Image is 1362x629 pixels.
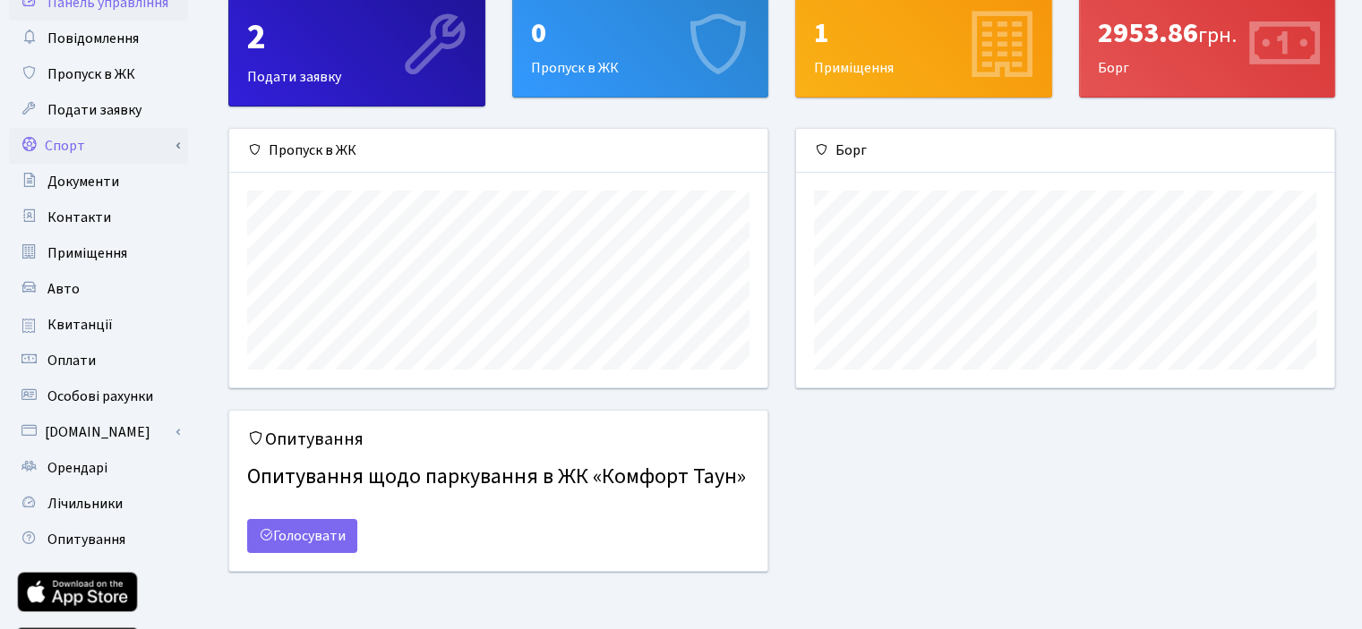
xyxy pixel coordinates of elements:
[9,486,188,522] a: Лічильники
[531,16,750,50] div: 0
[247,16,467,59] div: 2
[9,450,188,486] a: Орендарі
[47,100,141,120] span: Подати заявку
[47,64,135,84] span: Пропуск в ЖК
[9,128,188,164] a: Спорт
[814,16,1033,50] div: 1
[247,519,357,553] a: Голосувати
[9,21,188,56] a: Повідомлення
[47,494,123,514] span: Лічильники
[47,351,96,370] span: Оплати
[796,129,1334,173] div: Борг
[1198,20,1237,51] span: грн.
[47,458,107,478] span: Орендарі
[1098,16,1317,50] div: 2953.86
[47,172,119,191] span: Документи
[47,279,80,299] span: Авто
[47,530,125,549] span: Опитування
[9,307,188,343] a: Квитанції
[9,414,188,450] a: [DOMAIN_NAME]
[9,271,188,307] a: Авто
[9,343,188,378] a: Оплати
[9,522,188,557] a: Опитування
[9,164,188,200] a: Документи
[47,243,127,263] span: Приміщення
[9,56,188,92] a: Пропуск в ЖК
[247,429,750,450] h5: Опитування
[47,29,139,48] span: Повідомлення
[247,457,750,497] h4: Опитування щодо паркування в ЖК «Комфорт Таун»
[47,208,111,227] span: Контакти
[47,315,113,335] span: Квитанції
[47,387,153,406] span: Особові рахунки
[9,378,188,414] a: Особові рахунки
[9,92,188,128] a: Подати заявку
[229,129,767,173] div: Пропуск в ЖК
[9,200,188,235] a: Контакти
[9,235,188,271] a: Приміщення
